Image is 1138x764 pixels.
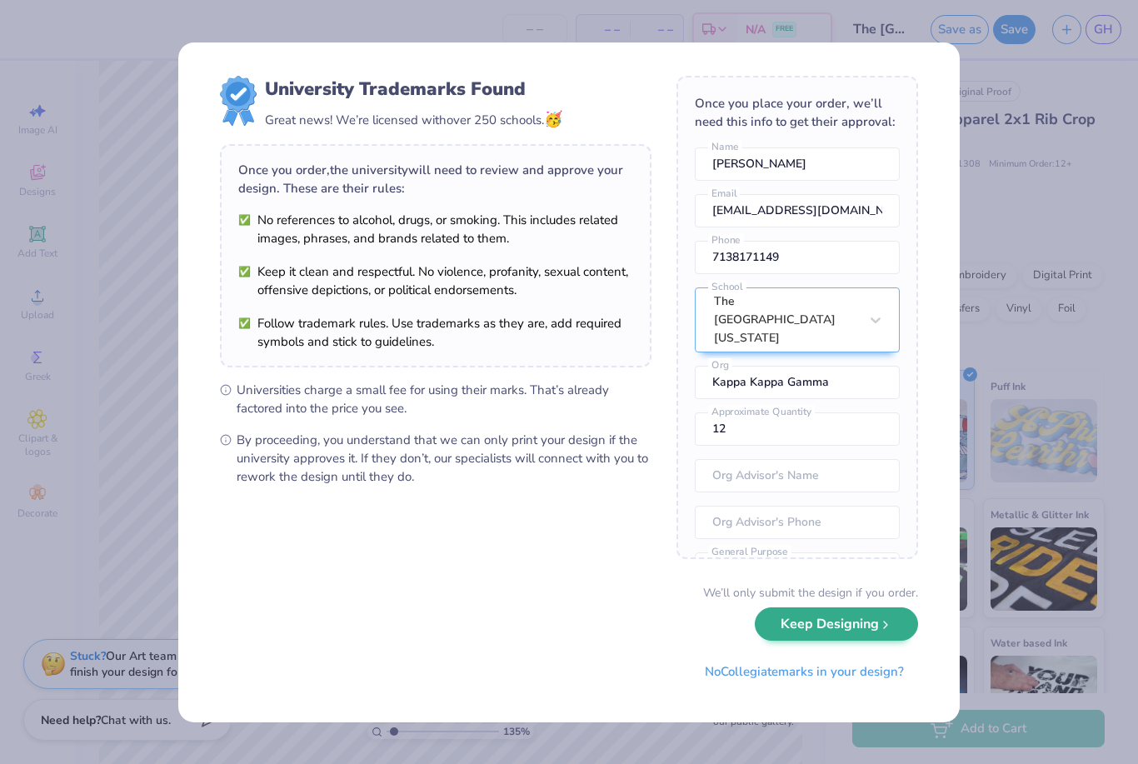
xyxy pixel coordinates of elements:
[265,108,562,131] div: Great news! We’re licensed with over 250 schools.
[714,292,859,347] div: The [GEOGRAPHIC_DATA][US_STATE]
[238,161,633,197] div: Once you order, the university will need to review and approve your design. These are their rules:
[544,109,562,129] span: 🥳
[695,366,900,399] input: Org
[695,194,900,227] input: Email
[237,431,651,486] span: By proceeding, you understand that we can only print your design if the university approves it. I...
[238,262,633,299] li: Keep it clean and respectful. No violence, profanity, sexual content, offensive depictions, or po...
[695,147,900,181] input: Name
[237,381,651,417] span: Universities charge a small fee for using their marks. That’s already factored into the price you...
[695,459,900,492] input: Org Advisor's Name
[238,314,633,351] li: Follow trademark rules. Use trademarks as they are, add required symbols and stick to guidelines.
[220,76,257,126] img: license-marks-badge.png
[695,506,900,539] input: Org Advisor's Phone
[703,584,918,602] div: We’ll only submit the design if you order.
[238,211,633,247] li: No references to alcohol, drugs, or smoking. This includes related images, phrases, and brands re...
[691,655,918,689] button: NoCollegiatemarks in your design?
[755,607,918,642] button: Keep Designing
[695,412,900,446] input: Approximate Quantity
[695,94,900,131] div: Once you place your order, we’ll need this info to get their approval:
[265,76,562,102] div: University Trademarks Found
[695,241,900,274] input: Phone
